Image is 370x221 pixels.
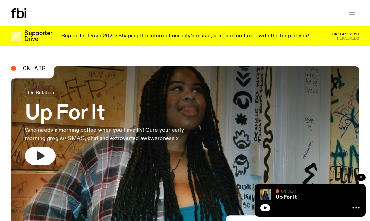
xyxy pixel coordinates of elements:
[276,195,297,200] a: Up For It
[281,189,296,193] span: On Air
[61,33,309,39] p: Supporter Drive 2025: Shaping the future of our city’s music, arts, and culture - with the help o...
[25,104,203,123] h3: Up For It
[332,32,359,36] span: 04:14:12:50
[24,30,52,42] h3: Supporter Drive
[25,88,57,97] a: On Rotation
[260,189,271,200] img: Ify - a Brown Skin girl with black braided twists, looking up to the side with her tongue stickin...
[337,37,359,41] span: Remaining
[25,88,203,165] a: Up For ItWho needs a morning coffee when you have Ify! Cure your early morning grog w/ SMAC, chat...
[23,65,46,71] span: On Air
[28,90,54,95] span: On Rotation
[25,126,203,143] p: Who needs a morning coffee when you have Ify! Cure your early morning grog w/ SMAC, chat and extr...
